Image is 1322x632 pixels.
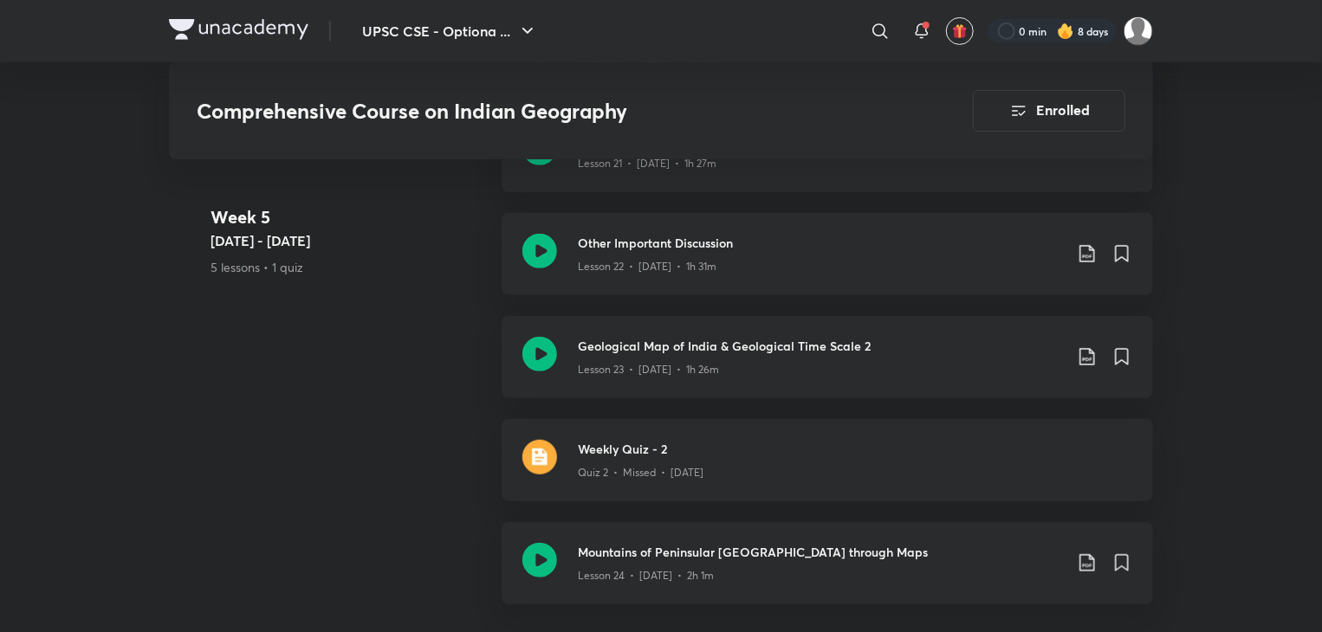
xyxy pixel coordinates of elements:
button: avatar [946,17,974,45]
p: Lesson 21 • [DATE] • 1h 27m [578,156,716,171]
a: Geological Map of India & Geological Time Scale 2Lesson 23 • [DATE] • 1h 26m [502,316,1153,419]
a: Mountains of Peninsular [GEOGRAPHIC_DATA] through MapsLesson 24 • [DATE] • 2h 1m [502,522,1153,625]
img: Company Logo [169,19,308,40]
h5: [DATE] - [DATE] [211,229,488,250]
img: avatar [952,23,968,39]
h3: Geological Map of India & Geological Time Scale 2 [578,337,1063,355]
a: Other Important DiscussionLesson 22 • [DATE] • 1h 31m [502,213,1153,316]
p: Lesson 23 • [DATE] • 1h 26m [578,362,719,377]
img: streak [1057,23,1074,40]
button: Enrolled [973,90,1125,132]
h3: Weekly Quiz - 2 [578,440,1132,458]
h3: Mountains of Peninsular [GEOGRAPHIC_DATA] through Maps [578,543,1063,561]
a: Minerals and Industrial Regions of [GEOGRAPHIC_DATA] - IIILesson 21 • [DATE] • 1h 27m [502,110,1153,213]
p: Quiz 2 • Missed • [DATE] [578,465,703,480]
img: quiz [522,440,557,474]
button: UPSC CSE - Optiona ... [352,14,548,48]
h3: Other Important Discussion [578,234,1063,252]
p: 5 lessons • 1 quiz [211,257,488,275]
a: Company Logo [169,19,308,44]
p: Lesson 24 • [DATE] • 2h 1m [578,568,714,584]
h3: Comprehensive Course on Indian Geography [197,99,875,124]
img: SP [1124,16,1153,46]
p: Lesson 22 • [DATE] • 1h 31m [578,259,716,274]
h4: Week 5 [211,203,488,229]
a: quizWeekly Quiz - 2Quiz 2 • Missed • [DATE] [502,419,1153,522]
